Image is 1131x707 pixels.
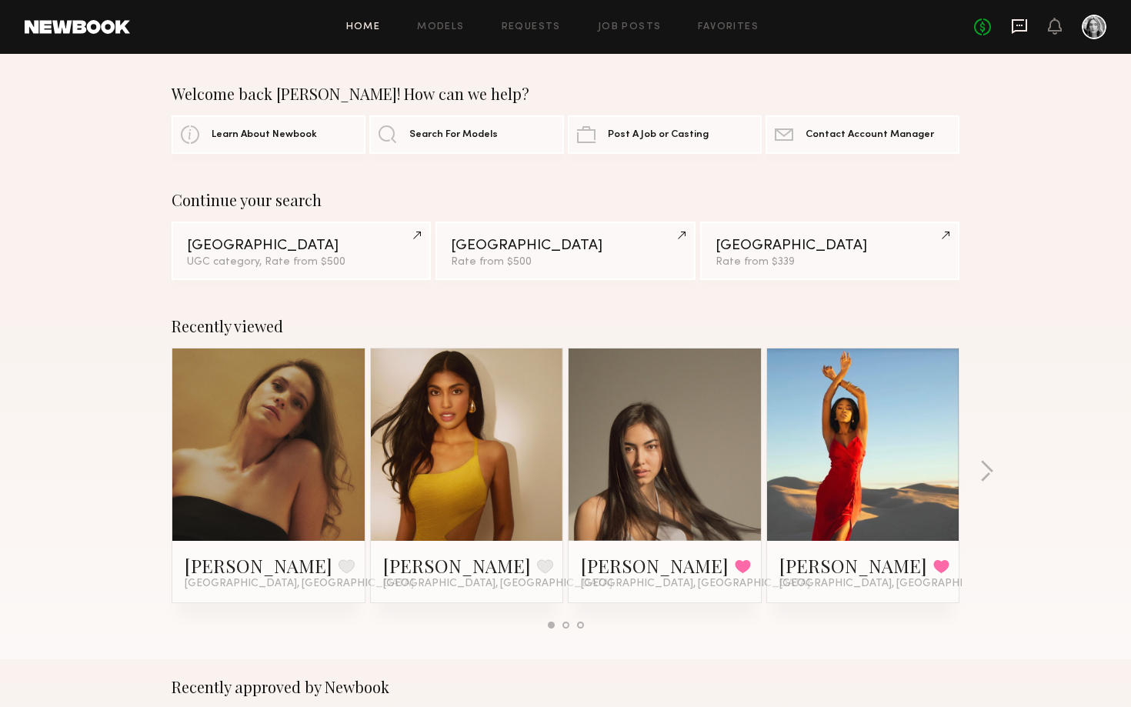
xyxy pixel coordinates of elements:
a: Job Posts [598,22,662,32]
div: [GEOGRAPHIC_DATA] [187,238,415,253]
a: [GEOGRAPHIC_DATA]UGC category, Rate from $500 [172,222,431,280]
a: Search For Models [369,115,563,154]
a: Post A Job or Casting [568,115,762,154]
div: Recently approved by Newbook [172,678,959,696]
div: Continue your search [172,191,959,209]
a: [GEOGRAPHIC_DATA]Rate from $500 [435,222,695,280]
a: Models [417,22,464,32]
a: Favorites [698,22,759,32]
span: Learn About Newbook [212,130,317,140]
a: Learn About Newbook [172,115,365,154]
a: Requests [502,22,561,32]
span: Search For Models [409,130,498,140]
div: Rate from $500 [451,257,679,268]
a: [PERSON_NAME] [383,553,531,578]
a: [PERSON_NAME] [779,553,927,578]
div: [GEOGRAPHIC_DATA] [716,238,944,253]
div: [GEOGRAPHIC_DATA] [451,238,679,253]
a: [PERSON_NAME] [185,553,332,578]
a: [GEOGRAPHIC_DATA]Rate from $339 [700,222,959,280]
span: [GEOGRAPHIC_DATA], [GEOGRAPHIC_DATA] [383,578,612,590]
span: Post A Job or Casting [608,130,709,140]
div: Rate from $339 [716,257,944,268]
span: [GEOGRAPHIC_DATA], [GEOGRAPHIC_DATA] [581,578,810,590]
span: [GEOGRAPHIC_DATA], [GEOGRAPHIC_DATA] [185,578,414,590]
div: Recently viewed [172,317,959,335]
span: Contact Account Manager [806,130,934,140]
div: Welcome back [PERSON_NAME]! How can we help? [172,85,959,103]
a: Contact Account Manager [766,115,959,154]
div: UGC category, Rate from $500 [187,257,415,268]
a: [PERSON_NAME] [581,553,729,578]
span: [GEOGRAPHIC_DATA], [GEOGRAPHIC_DATA] [779,578,1009,590]
a: Home [346,22,381,32]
